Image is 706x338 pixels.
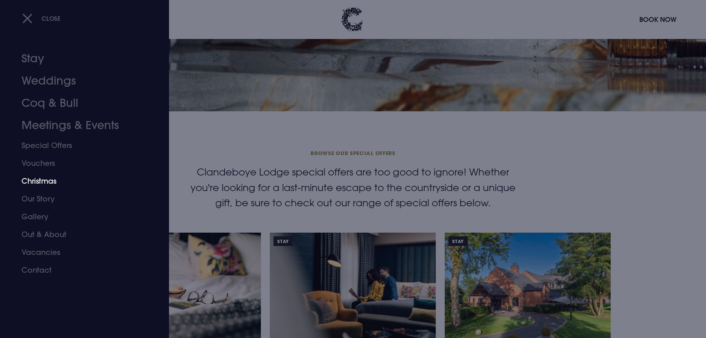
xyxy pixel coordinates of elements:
[21,243,139,261] a: Vacancies
[21,92,139,114] a: Coq & Bull
[42,14,61,22] span: Close
[21,47,139,70] a: Stay
[21,261,139,279] a: Contact
[21,172,139,190] a: Christmas
[21,154,139,172] a: Vouchers
[21,137,139,154] a: Special Offers
[21,190,139,208] a: Our Story
[22,11,61,26] button: Close
[21,208,139,226] a: Gallery
[21,226,139,243] a: Out & About
[21,70,139,92] a: Weddings
[21,114,139,137] a: Meetings & Events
